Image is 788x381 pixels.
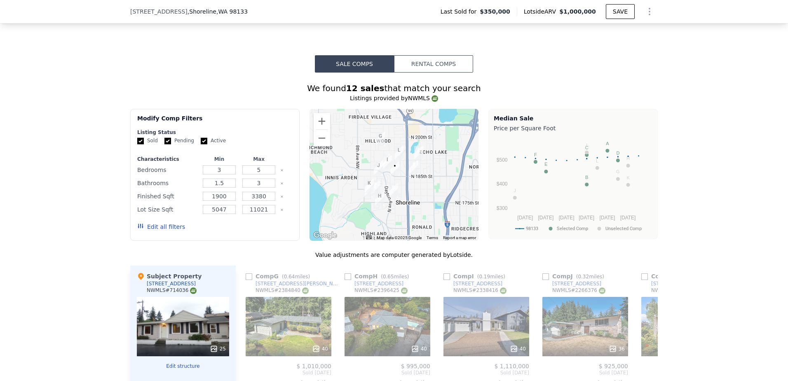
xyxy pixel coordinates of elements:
text: A [606,141,609,146]
input: Sold [137,138,144,144]
div: [STREET_ADDRESS] [453,280,502,287]
div: NWMLS # 714036 [147,287,197,294]
label: Active [201,137,226,144]
button: Edit structure [137,363,229,369]
div: NWMLS # 2338416 [453,287,507,294]
div: Value adjustments are computer generated by Lotside . [130,251,658,259]
text: C [585,145,589,150]
div: Subject Property [137,272,202,280]
span: $1,000,000 [559,8,596,15]
span: ( miles) [573,274,607,280]
span: , WA 98133 [216,8,248,15]
label: Pending [164,137,194,144]
div: Min [201,156,237,162]
span: Sold [DATE] [641,369,727,376]
svg: A chart. [494,134,652,237]
text: D [616,151,619,155]
button: Rental Comps [394,55,473,73]
div: NWMLS # 2266376 [552,287,605,294]
text: L [596,158,598,163]
a: Open this area in Google Maps (opens a new window) [312,230,339,241]
button: Keyboard shortcuts [366,235,372,239]
a: [STREET_ADDRESS] [641,280,700,287]
button: SAVE [606,4,635,19]
button: Clear [280,208,284,212]
input: Pending [164,138,171,144]
input: Active [201,138,207,144]
div: We found that match your search [130,82,658,94]
div: Max [241,156,277,162]
div: 106 NW 178th St [371,181,380,195]
div: [STREET_ADDRESS] [147,280,196,287]
div: NWMLS # 2402710 [651,287,704,294]
button: Show Options [641,3,658,20]
div: [STREET_ADDRESS][PERSON_NAME] [256,280,341,287]
span: 0.32 [578,274,589,280]
div: Comp J [542,272,607,280]
span: $350,000 [480,7,510,16]
button: Edit all filters [137,223,185,231]
span: , Shoreline [188,7,248,16]
span: ( miles) [279,274,313,280]
div: Bathrooms [137,177,198,189]
div: 19207 Firlands Way N [394,146,403,160]
img: NWMLS Logo [190,287,197,294]
div: Comp G [246,272,313,280]
text: F [534,152,537,157]
button: Sale Comps [315,55,394,73]
div: 17555 Fremont Ave N [389,183,398,198]
text: $400 [497,181,508,187]
div: Comp I [443,272,509,280]
text: [DATE] [538,215,554,221]
div: 40 [411,345,427,353]
div: Listing Status [137,129,293,136]
div: Comp K [641,272,706,280]
img: NWMLS Logo [599,287,605,294]
div: 19207 Ashworth Ave N [414,146,423,160]
button: Zoom out [314,130,330,146]
img: NWMLS Logo [432,95,438,102]
text: I [586,143,587,148]
span: Map data ©2025 Google [377,235,422,240]
a: Report a map error [443,235,476,240]
span: $ 1,010,000 [296,363,331,369]
text: [DATE] [559,215,575,221]
img: NWMLS Logo [500,287,507,294]
div: Listings provided by NWMLS [130,94,658,102]
span: 0.65 [383,274,394,280]
a: [STREET_ADDRESS] [443,280,502,287]
div: 17330 1st Ave NW [375,192,384,206]
a: [STREET_ADDRESS] [345,280,403,287]
div: Price per Square Foot [494,122,652,134]
div: 18521 Stone Ave N [409,160,418,174]
button: Zoom in [314,113,330,129]
div: 40 [312,345,328,353]
button: Clear [280,169,284,172]
img: Google [312,230,339,241]
div: Modify Comp Filters [137,114,293,129]
span: 0.64 [284,274,295,280]
span: Sold [DATE] [542,369,628,376]
div: 328 N 188th St [383,155,392,169]
div: Bedrooms [137,164,198,176]
text: H [626,156,630,161]
span: $ 1,110,000 [494,363,529,369]
text: B [585,175,588,180]
span: [STREET_ADDRESS] [130,7,188,16]
div: 310 N 188th St [381,154,390,168]
div: [STREET_ADDRESS] [651,280,700,287]
button: Clear [280,182,284,185]
a: Terms [427,235,438,240]
img: NWMLS Logo [401,287,408,294]
text: $300 [497,205,508,211]
text: 98133 [526,226,538,231]
span: Sold [DATE] [246,369,331,376]
text: [DATE] [579,215,594,221]
div: Lot Size Sqft [137,204,198,215]
span: $ 925,000 [599,363,628,369]
span: 0.19 [479,274,490,280]
div: [STREET_ADDRESS] [552,280,601,287]
span: Sold [DATE] [443,369,529,376]
label: Sold [137,137,158,144]
div: 18510 Fremont Ave N [390,162,399,176]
